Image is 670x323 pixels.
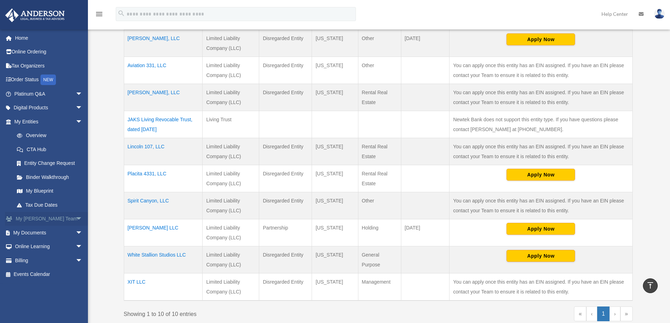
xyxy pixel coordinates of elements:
[76,226,90,240] span: arrow_drop_down
[76,253,90,268] span: arrow_drop_down
[95,12,103,18] a: menu
[401,30,449,57] td: [DATE]
[76,115,90,129] span: arrow_drop_down
[124,138,203,165] td: Lincoln 107, LLC
[10,184,90,198] a: My Blueprint
[124,84,203,111] td: [PERSON_NAME], LLC
[259,246,312,273] td: Disregarded Entity
[506,250,575,262] button: Apply Now
[401,219,449,246] td: [DATE]
[506,223,575,235] button: Apply Now
[358,246,401,273] td: General Purpose
[259,138,312,165] td: Disregarded Entity
[5,267,93,282] a: Events Calendar
[643,278,658,293] a: vertical_align_top
[5,45,93,59] a: Online Ordering
[358,273,401,301] td: Management
[449,84,632,111] td: You can apply once this entity has an EIN assigned. If you have an EIN please contact your Team t...
[124,273,203,301] td: XIT LLC
[646,281,655,290] i: vertical_align_top
[259,84,312,111] td: Disregarded Entity
[312,273,358,301] td: [US_STATE]
[40,75,56,85] div: NEW
[358,30,401,57] td: Other
[203,138,259,165] td: Limited Liability Company (LLC)
[358,219,401,246] td: Holding
[124,192,203,219] td: Spirit Canyon, LLC
[5,101,93,115] a: Digital Productsarrow_drop_down
[5,212,93,226] a: My [PERSON_NAME] Teamarrow_drop_down
[5,115,90,129] a: My Entitiesarrow_drop_down
[10,156,90,170] a: Entity Change Request
[449,192,632,219] td: You can apply once this entity has an EIN assigned. If you have an EIN please contact your Team t...
[449,138,632,165] td: You can apply once this entity has an EIN assigned. If you have an EIN please contact your Team t...
[117,9,125,17] i: search
[506,169,575,181] button: Apply Now
[203,219,259,246] td: Limited Liability Company (LLC)
[5,73,93,87] a: Order StatusNEW
[259,57,312,84] td: Disregarded Entity
[203,84,259,111] td: Limited Liability Company (LLC)
[312,165,358,192] td: [US_STATE]
[259,273,312,301] td: Disregarded Entity
[10,129,86,143] a: Overview
[358,138,401,165] td: Rental Real Estate
[312,30,358,57] td: [US_STATE]
[124,306,373,319] div: Showing 1 to 10 of 10 entries
[597,306,610,321] a: 1
[124,57,203,84] td: Aviation 331, LLC
[312,219,358,246] td: [US_STATE]
[10,198,90,212] a: Tax Due Dates
[654,9,665,19] img: User Pic
[76,101,90,115] span: arrow_drop_down
[203,246,259,273] td: Limited Liability Company (LLC)
[203,111,259,138] td: Living Trust
[203,192,259,219] td: Limited Liability Company (LLC)
[10,142,90,156] a: CTA Hub
[312,138,358,165] td: [US_STATE]
[312,246,358,273] td: [US_STATE]
[449,111,632,138] td: Newtek Bank does not support this entity type. If you have questions please contact [PERSON_NAME]...
[259,219,312,246] td: Partnership
[124,30,203,57] td: [PERSON_NAME], LLC
[358,165,401,192] td: Rental Real Estate
[449,57,632,84] td: You can apply once this entity has an EIN assigned. If you have an EIN please contact your Team t...
[3,8,67,22] img: Anderson Advisors Platinum Portal
[5,226,93,240] a: My Documentsarrow_drop_down
[259,165,312,192] td: Disregarded Entity
[203,165,259,192] td: Limited Liability Company (LLC)
[5,240,93,254] a: Online Learningarrow_drop_down
[203,30,259,57] td: Limited Liability Company (LLC)
[5,31,93,45] a: Home
[506,33,575,45] button: Apply Now
[5,87,93,101] a: Platinum Q&Aarrow_drop_down
[76,240,90,254] span: arrow_drop_down
[574,306,586,321] a: First
[203,57,259,84] td: Limited Liability Company (LLC)
[312,192,358,219] td: [US_STATE]
[358,57,401,84] td: Other
[312,84,358,111] td: [US_STATE]
[5,253,93,267] a: Billingarrow_drop_down
[203,273,259,301] td: Limited Liability Company (LLC)
[358,84,401,111] td: Rental Real Estate
[95,10,103,18] i: menu
[124,165,203,192] td: Placita 4331, LLC
[124,111,203,138] td: JAKS Living Revocable Trust, dated [DATE]
[259,30,312,57] td: Disregarded Entity
[449,273,632,301] td: You can apply once this entity has an EIN assigned. If you have an EIN please contact your Team t...
[312,57,358,84] td: [US_STATE]
[259,192,312,219] td: Disregarded Entity
[586,306,597,321] a: Previous
[5,59,93,73] a: Tax Organizers
[76,87,90,101] span: arrow_drop_down
[76,212,90,226] span: arrow_drop_down
[124,246,203,273] td: White Stallion Studios LLC
[10,170,90,184] a: Binder Walkthrough
[124,219,203,246] td: [PERSON_NAME] LLC
[358,192,401,219] td: Other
